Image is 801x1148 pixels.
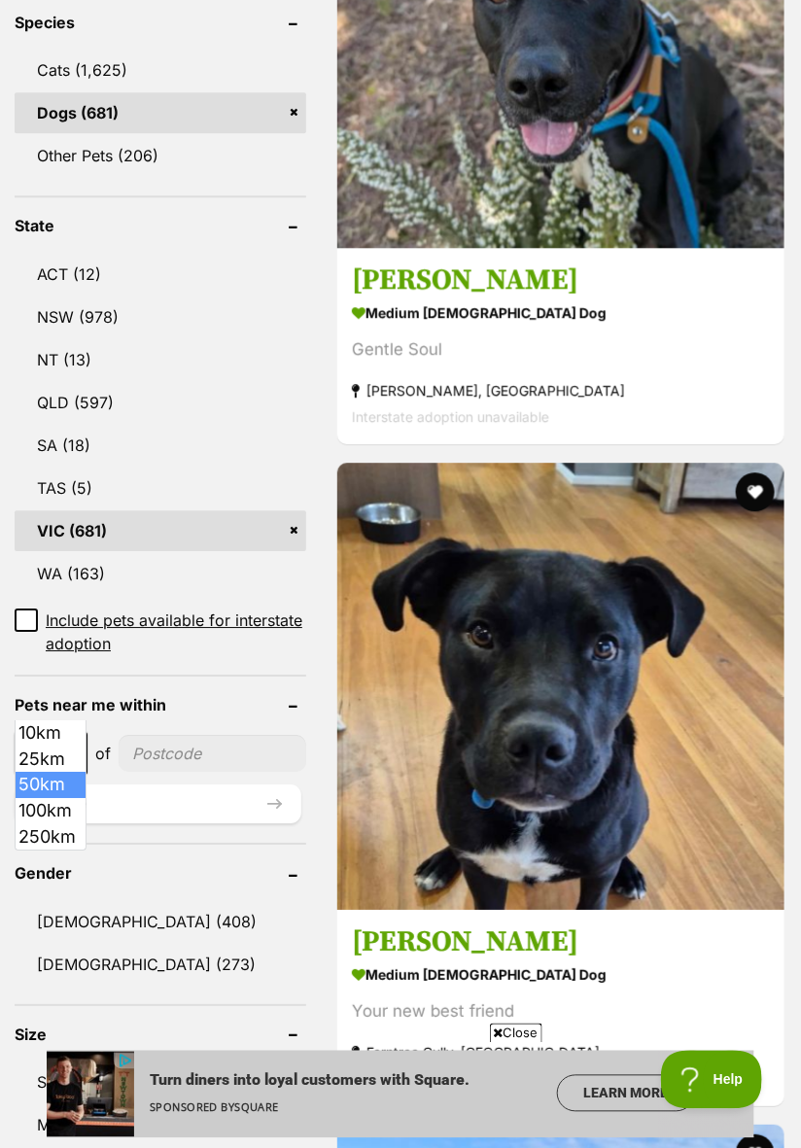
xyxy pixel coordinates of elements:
li: 25km [16,747,86,773]
a: VIC (681) [15,510,306,551]
span: Interstate adoption unavailable [352,408,549,425]
li: 250km [16,824,86,851]
a: WA (163) [15,553,306,594]
span: of [95,742,111,765]
strong: medium [DEMOGRAPHIC_DATA] Dog [352,298,770,327]
a: [DEMOGRAPHIC_DATA] (408) [15,901,306,942]
div: Gentle Soul [352,336,770,363]
header: State [15,217,306,234]
iframe: Help Scout Beacon - Open [661,1051,762,1109]
button: Update [15,784,301,823]
a: Small (66) [15,1061,306,1102]
a: Include pets available for interstate adoption [15,609,306,655]
a: Medium (362) [15,1104,306,1145]
a: Other Pets (206) [15,135,306,176]
a: NT (13) [15,339,306,380]
strong: [PERSON_NAME], [GEOGRAPHIC_DATA] [352,377,770,403]
a: TAS (5) [15,468,306,508]
a: SA (18) [15,425,306,466]
a: Cats (1,625) [15,50,306,90]
input: postcode [119,735,306,772]
header: Gender [15,864,306,882]
div: Your new best friend [352,998,770,1025]
header: Size [15,1026,306,1043]
iframe: Advertisement [47,1051,754,1138]
img: Charlie - Staffordshire Bull Terrier x Mixed breed Dog [337,463,784,910]
li: 100km [16,798,86,824]
a: ACT (12) [15,254,306,295]
a: [DEMOGRAPHIC_DATA] (273) [15,944,306,985]
li: 10km [16,720,86,747]
a: QLD (597) [15,382,306,423]
a: [PERSON_NAME] medium [DEMOGRAPHIC_DATA] Dog Gentle Soul [PERSON_NAME], [GEOGRAPHIC_DATA] Intersta... [337,247,784,444]
h3: [PERSON_NAME] [352,923,770,960]
a: Dogs (681) [15,92,306,133]
span: Include pets available for interstate adoption [46,609,306,655]
button: favourite [736,472,775,511]
header: Species [15,14,306,31]
h3: [PERSON_NAME] [352,261,770,298]
img: adc.png [141,1,154,15]
strong: medium [DEMOGRAPHIC_DATA] Dog [352,960,770,989]
span: Close [490,1024,542,1043]
li: 50km [16,772,86,798]
header: Pets near me within [15,696,306,713]
a: [PERSON_NAME] medium [DEMOGRAPHIC_DATA] Dog Your new best friend Ferntree Gully, [GEOGRAPHIC_DATA... [337,909,784,1106]
strong: Ferntree Gully, [GEOGRAPHIC_DATA] [352,1039,770,1065]
a: NSW (978) [15,296,306,337]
